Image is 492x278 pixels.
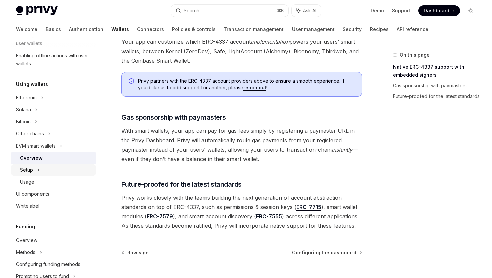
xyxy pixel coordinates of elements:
span: Future-proofed for the latest standards [121,180,242,189]
a: Overview [11,152,96,164]
div: Setup [20,166,33,174]
a: Gas sponsorship with paymasters [393,80,481,91]
span: On this page [400,51,430,59]
a: Security [343,21,362,37]
a: UI components [11,188,96,200]
div: EVM smart wallets [16,142,56,150]
span: Privy works closely with the teams building the next generation of account abstraction standards ... [121,193,362,230]
em: implementation [251,38,289,45]
div: Enabling offline actions with user wallets [16,52,92,68]
a: Configuring funding methods [11,258,96,270]
a: User management [292,21,335,37]
div: Bitcoin [16,118,31,126]
a: API reference [397,21,428,37]
div: Usage [20,178,34,186]
span: Gas sponsorship with paymasters [121,113,226,122]
a: Native ERC-4337 support with embedded signers [393,62,481,80]
span: ⌘ K [277,8,284,13]
div: Whitelabel [16,202,39,210]
a: Transaction management [224,21,284,37]
span: Raw sign [127,249,149,256]
span: Privy partners with the ERC-4337 account providers above to ensure a smooth experience. If you’d ... [138,78,355,91]
a: reach out [243,85,266,91]
em: instantly [332,146,352,153]
a: Overview [11,234,96,246]
div: Configuring funding methods [16,260,80,268]
div: Other chains [16,130,44,138]
a: Wallets [111,21,129,37]
a: Demo [371,7,384,14]
a: Usage [11,176,96,188]
a: Policies & controls [172,21,216,37]
div: Solana [16,106,31,114]
a: Authentication [69,21,103,37]
a: ERC-7715 [296,204,321,211]
a: Basics [46,21,61,37]
a: Recipes [370,21,389,37]
a: Future-proofed for the latest standards [393,91,481,102]
span: Your app can customize which ERC-4337 account powers your users’ smart wallets, between Kernel (Z... [121,37,362,65]
a: Connectors [137,21,164,37]
div: Overview [16,236,37,244]
span: Configuring the dashboard [292,249,356,256]
button: Toggle dark mode [465,5,476,16]
a: Raw sign [122,249,149,256]
div: Overview [20,154,43,162]
span: Ask AI [303,7,316,14]
svg: Info [129,78,135,85]
span: Dashboard [424,7,449,14]
a: Whitelabel [11,200,96,212]
img: light logo [16,6,58,15]
a: Welcome [16,21,37,37]
div: Ethereum [16,94,37,102]
div: Search... [184,7,202,15]
span: With smart wallets, your app can pay for gas fees simply by registering a paymaster URL in the Pr... [121,126,362,164]
h5: Funding [16,223,35,231]
a: Support [392,7,410,14]
div: Methods [16,248,35,256]
a: Dashboard [418,5,460,16]
a: Enabling offline actions with user wallets [11,50,96,70]
a: ERC-7555 [256,213,282,220]
div: UI components [16,190,49,198]
h5: Using wallets [16,80,48,88]
button: Ask AI [292,5,321,17]
button: Search...⌘K [171,5,288,17]
a: Configuring the dashboard [292,249,361,256]
a: ERC-7579 [147,213,173,220]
